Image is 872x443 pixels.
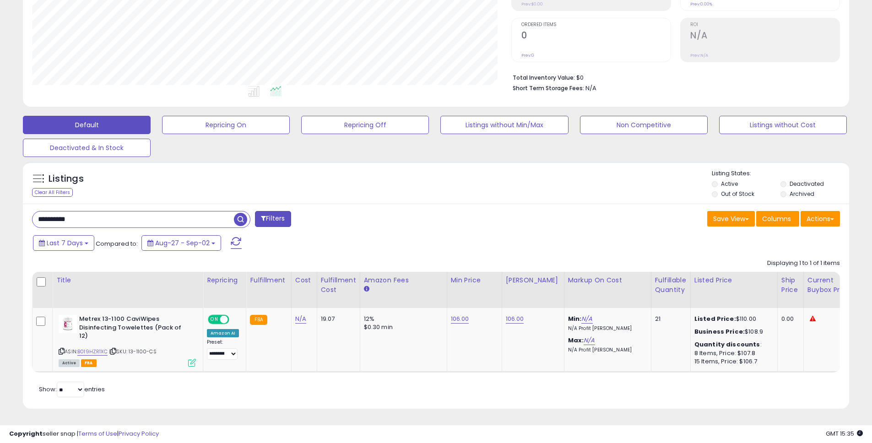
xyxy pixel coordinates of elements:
small: Prev: 0 [521,53,534,58]
small: Prev: N/A [690,53,708,58]
label: Active [721,180,738,188]
span: FBA [81,359,97,367]
p: Listing States: [712,169,849,178]
div: 21 [655,315,683,323]
b: Total Inventory Value: [513,74,575,81]
label: Deactivated [790,180,824,188]
span: All listings currently available for purchase on Amazon [59,359,80,367]
div: Fulfillment Cost [321,276,356,295]
div: Min Price [451,276,498,285]
a: Privacy Policy [119,429,159,438]
a: 106.00 [506,314,524,324]
div: Preset: [207,339,239,360]
img: 41nk3qDUAmL._SL40_.jpg [59,315,77,333]
span: Last 7 Days [47,238,83,248]
b: Listed Price: [694,314,736,323]
b: Business Price: [694,327,745,336]
div: Cost [295,276,313,285]
button: Actions [801,211,840,227]
div: Fulfillable Quantity [655,276,687,295]
span: Compared to: [96,239,138,248]
div: 19.07 [321,315,353,323]
span: Columns [762,214,791,223]
p: N/A Profit [PERSON_NAME] [568,347,644,353]
button: Save View [707,211,755,227]
a: B019HZR1XC [77,348,108,356]
a: N/A [584,336,595,345]
b: Max: [568,336,584,345]
a: N/A [295,314,306,324]
div: : [694,340,770,349]
small: Prev: $0.00 [521,1,543,7]
div: Clear All Filters [32,188,73,197]
div: Repricing [207,276,242,285]
button: Deactivated & In Stock [23,139,151,157]
div: Amazon Fees [364,276,443,285]
div: $0.30 min [364,323,440,331]
h5: Listings [49,173,84,185]
button: Default [23,116,151,134]
div: Listed Price [694,276,774,285]
h2: N/A [690,30,840,43]
span: 2025-09-10 15:35 GMT [826,429,863,438]
button: Columns [756,211,799,227]
button: Last 7 Days [33,235,94,251]
small: Amazon Fees. [364,285,369,293]
span: ON [209,316,220,324]
div: Markup on Cost [568,276,647,285]
span: N/A [585,84,596,92]
button: Listings without Cost [719,116,847,134]
div: seller snap | | [9,430,159,438]
span: | SKU: 13-1100-CS [109,348,157,355]
button: Aug-27 - Sep-02 [141,235,221,251]
li: $0 [513,71,833,82]
a: 106.00 [451,314,469,324]
a: N/A [581,314,592,324]
span: Ordered Items [521,22,671,27]
button: Non Competitive [580,116,708,134]
div: 0.00 [781,315,796,323]
div: Title [56,276,199,285]
b: Metrex 13-1100 CaviWipes Disinfecting Towelettes (Pack of 12) [79,315,190,343]
div: ASIN: [59,315,196,366]
div: 15 Items, Price: $106.7 [694,357,770,366]
b: Quantity discounts [694,340,760,349]
label: Out of Stock [721,190,754,198]
div: [PERSON_NAME] [506,276,560,285]
small: Prev: 0.00% [690,1,712,7]
b: Short Term Storage Fees: [513,84,584,92]
button: Repricing Off [301,116,429,134]
span: ROI [690,22,840,27]
span: OFF [228,316,243,324]
div: Displaying 1 to 1 of 1 items [767,259,840,268]
small: FBA [250,315,267,325]
div: Fulfillment [250,276,287,285]
label: Archived [790,190,814,198]
div: 12% [364,315,440,323]
div: 8 Items, Price: $107.8 [694,349,770,357]
b: Min: [568,314,582,323]
div: $110.00 [694,315,770,323]
button: Filters [255,211,291,227]
div: $108.9 [694,328,770,336]
p: N/A Profit [PERSON_NAME] [568,325,644,332]
th: The percentage added to the cost of goods (COGS) that forms the calculator for Min & Max prices. [564,272,651,308]
h2: 0 [521,30,671,43]
span: Aug-27 - Sep-02 [155,238,210,248]
span: Show: entries [39,385,105,394]
a: Terms of Use [78,429,117,438]
button: Repricing On [162,116,290,134]
strong: Copyright [9,429,43,438]
div: Ship Price [781,276,800,295]
div: Current Buybox Price [807,276,855,295]
div: Amazon AI [207,329,239,337]
button: Listings without Min/Max [440,116,568,134]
